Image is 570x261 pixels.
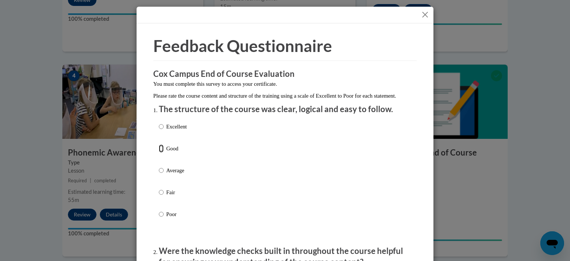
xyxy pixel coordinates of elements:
input: Poor [159,210,164,218]
p: Please rate the course content and structure of the training using a scale of Excellent to Poor f... [153,92,417,100]
p: You must complete this survey to access your certificate. [153,80,417,88]
p: Fair [166,188,187,196]
input: Good [159,144,164,153]
p: Good [166,144,187,153]
p: Average [166,166,187,174]
p: The structure of the course was clear, logical and easy to follow. [159,104,411,115]
input: Fair [159,188,164,196]
input: Excellent [159,123,164,131]
span: Feedback Questionnaire [153,36,332,55]
input: Average [159,166,164,174]
h3: Cox Campus End of Course Evaluation [153,68,417,80]
button: Close [420,10,430,19]
p: Excellent [166,123,187,131]
p: Poor [166,210,187,218]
